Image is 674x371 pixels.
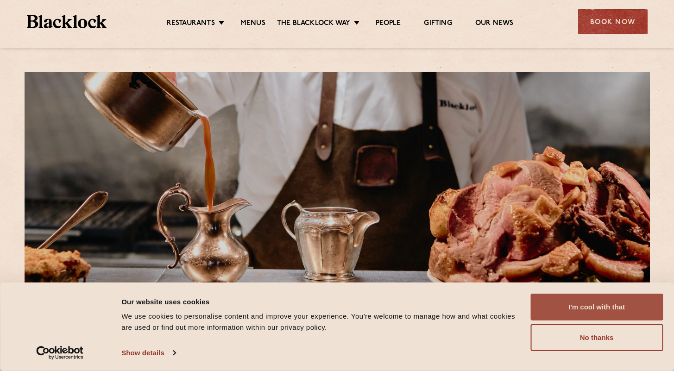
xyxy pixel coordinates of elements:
a: Show details [121,346,175,360]
div: Book Now [578,9,648,34]
a: Our News [475,19,514,29]
img: BL_Textured_Logo-footer-cropped.svg [27,15,107,28]
a: Usercentrics Cookiebot - opens in a new window [19,346,101,360]
a: People [376,19,401,29]
button: I'm cool with that [530,294,663,321]
a: The Blacklock Way [277,19,350,29]
a: Restaurants [167,19,215,29]
div: We use cookies to personalise content and improve your experience. You're welcome to manage how a... [121,311,520,333]
a: Menus [240,19,265,29]
a: Gifting [424,19,452,29]
div: Our website uses cookies [121,296,520,307]
button: No thanks [530,324,663,351]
